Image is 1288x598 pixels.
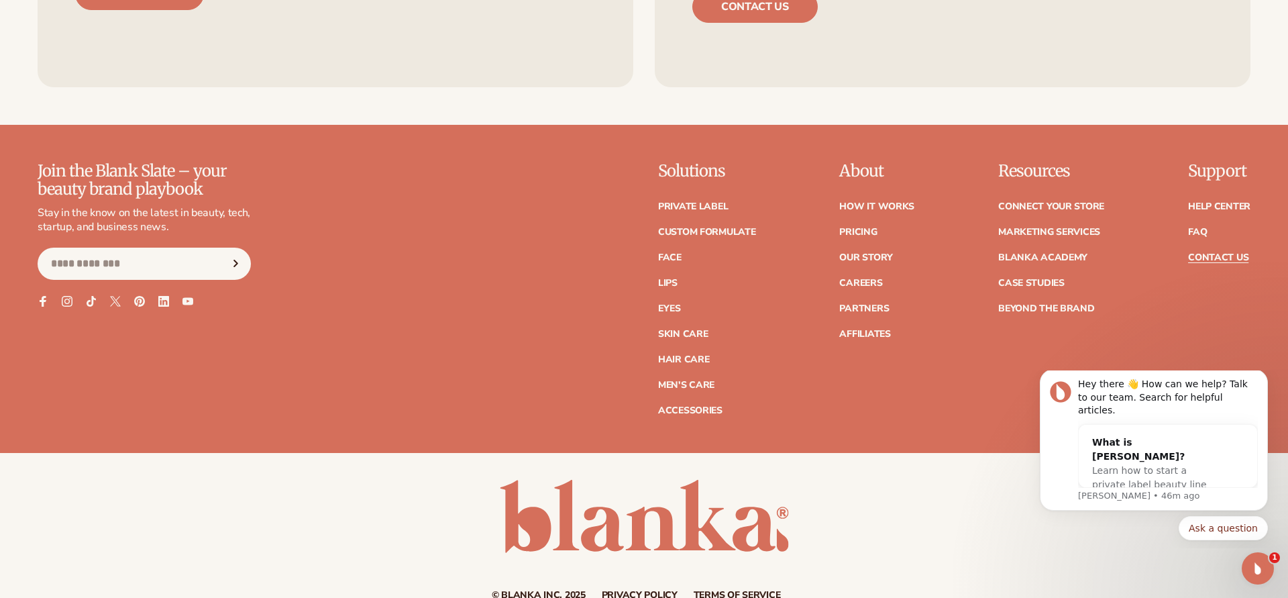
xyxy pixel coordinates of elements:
a: Pricing [839,228,877,237]
a: How It Works [839,202,914,211]
button: Quick reply: Ask a question [159,146,248,170]
div: Message content [58,7,238,117]
a: Beyond the brand [998,304,1095,313]
a: Marketing services [998,228,1100,237]
a: Help Center [1188,202,1250,211]
a: Partners [839,304,889,313]
iframe: Intercom notifications message [1020,370,1288,548]
a: Our Story [839,253,892,262]
a: Hair Care [658,355,709,364]
iframe: Intercom live chat [1242,552,1274,585]
a: Affiliates [839,330,890,339]
div: What is [PERSON_NAME]?Learn how to start a private label beauty line with [PERSON_NAME] [59,54,211,146]
a: FAQ [1188,228,1207,237]
p: About [839,162,914,180]
a: Case Studies [998,279,1065,288]
p: Resources [998,162,1104,180]
p: Stay in the know on the latest in beauty, tech, startup, and business news. [38,206,251,234]
span: Learn how to start a private label beauty line with [PERSON_NAME] [72,95,187,134]
a: Skin Care [658,330,708,339]
p: Message from Lee, sent 46m ago [58,119,238,132]
a: Accessories [658,406,722,415]
a: Blanka Academy [998,253,1087,262]
a: Face [658,253,682,262]
img: Profile image for Lee [30,11,52,32]
div: What is [PERSON_NAME]? [72,65,197,93]
a: Men's Care [658,381,714,390]
a: Connect your store [998,202,1104,211]
div: Hey there 👋 How can we help? Talk to our team. Search for helpful articles. [58,7,238,47]
button: Subscribe [221,248,250,280]
a: Private label [658,202,728,211]
span: 1 [1269,552,1280,563]
p: Join the Blank Slate – your beauty brand playbook [38,162,251,198]
a: Careers [839,279,882,288]
p: Solutions [658,162,756,180]
div: Quick reply options [20,146,248,170]
a: Contact Us [1188,253,1248,262]
a: Eyes [658,304,681,313]
a: Lips [658,279,678,288]
p: Support [1188,162,1250,180]
a: Custom formulate [658,228,756,237]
